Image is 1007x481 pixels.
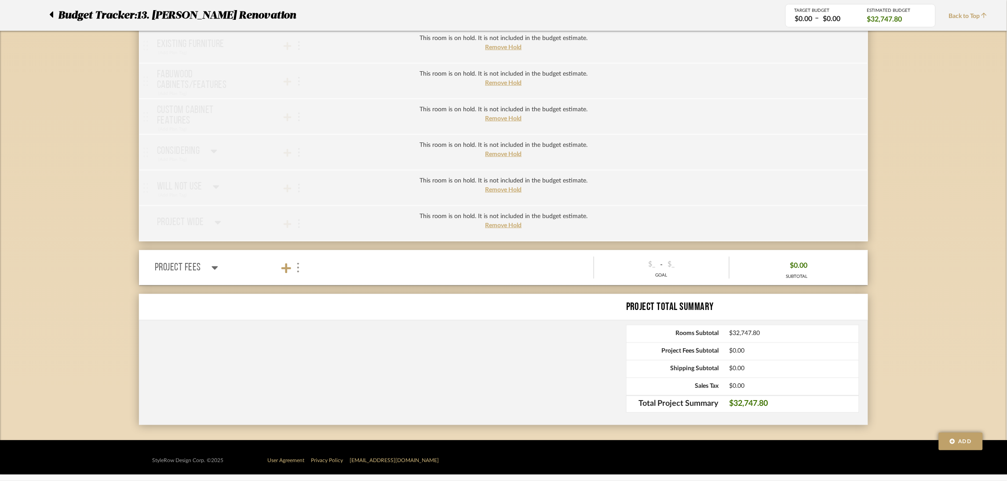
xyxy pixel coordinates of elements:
[627,365,719,373] span: Shipping Subtotal
[790,259,808,273] span: $0.00
[296,263,300,273] img: more.svg
[485,187,522,193] span: Remove Hold
[792,14,815,24] div: $0.00
[730,348,859,355] span: $0.00
[867,15,902,24] span: $32,747.80
[485,151,522,157] span: Remove Hold
[420,34,587,43] div: This room is on hold. It is not included in the budget estimate.
[821,14,843,24] div: $0.00
[959,437,972,445] span: Add
[485,80,522,86] span: Remove Hold
[795,8,854,13] div: TARGET BUDGET
[267,458,304,463] a: User Agreement
[155,260,201,276] p: Project Fees
[420,105,587,114] div: This room is on hold. It is not included in the budget estimate.
[420,69,587,79] div: This room is on hold. It is not included in the budget estimate.
[594,272,729,279] div: GOAL
[594,258,729,271] div: -
[949,12,992,21] span: Back to Top
[730,400,859,409] span: $32,747.80
[311,458,343,463] a: Privacy Policy
[730,383,859,390] span: $0.00
[939,433,983,450] button: Add
[786,273,808,280] div: SUBTOTAL
[58,7,137,23] span: Budget Tracker:
[152,458,223,464] div: StyleRow Design Corp. ©2025
[665,258,724,271] div: $_
[420,176,587,186] div: This room is on hold. It is not included in the budget estimate.
[626,299,868,315] div: Project Total Summary
[485,222,522,229] span: Remove Hold
[867,8,927,13] div: ESTIMATED BUDGET
[627,383,719,390] span: Sales Tax
[815,13,819,24] span: –
[420,212,587,221] div: This room is on hold. It is not included in the budget estimate.
[730,365,859,373] span: $0.00
[139,250,868,285] mat-expansion-panel-header: Project Fees$_-$_GOAL$0.00SUBTOTAL
[420,141,587,150] div: This room is on hold. It is not included in the budget estimate.
[599,258,658,271] div: $_
[485,44,522,51] span: Remove Hold
[730,330,859,338] span: $32,747.80
[627,330,719,338] span: Rooms Subtotal
[137,7,301,23] p: 13. [PERSON_NAME] Renovation
[485,116,522,122] span: Remove Hold
[627,348,719,355] span: Project Fees Subtotal
[627,400,719,409] span: Total Project Summary
[350,458,439,463] a: [EMAIL_ADDRESS][DOMAIN_NAME]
